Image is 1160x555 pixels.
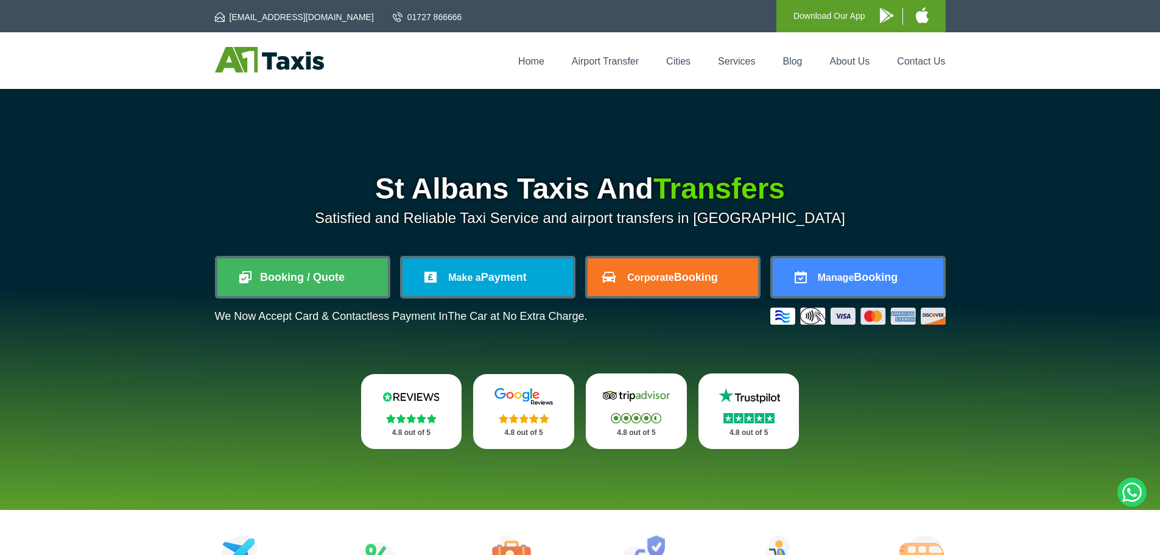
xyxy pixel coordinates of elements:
span: Make a [448,272,480,283]
a: Google Stars 4.8 out of 5 [473,374,574,449]
p: 4.8 out of 5 [599,425,673,440]
a: Trustpilot Stars 4.8 out of 5 [698,373,800,449]
a: Blog [782,56,802,66]
a: Reviews.io Stars 4.8 out of 5 [361,374,462,449]
a: Cities [666,56,691,66]
span: The Car at No Extra Charge. [448,310,587,322]
a: Booking / Quote [217,258,388,296]
img: Stars [611,413,661,423]
a: ManageBooking [773,258,943,296]
img: Stars [386,414,437,423]
p: 4.8 out of 5 [374,425,449,440]
a: Services [718,56,755,66]
a: Contact Us [897,56,945,66]
img: Google [487,387,560,406]
a: About Us [830,56,870,66]
a: 01727 866666 [393,11,462,23]
img: Stars [499,414,549,423]
p: 4.8 out of 5 [487,425,561,440]
span: Manage [818,272,854,283]
h1: St Albans Taxis And [215,174,946,203]
span: Transfers [653,172,785,205]
img: A1 Taxis Android App [880,8,893,23]
img: Stars [723,413,775,423]
p: Satisfied and Reliable Taxi Service and airport transfers in [GEOGRAPHIC_DATA] [215,210,946,227]
img: A1 Taxis iPhone App [916,7,929,23]
img: Credit And Debit Cards [770,308,946,325]
img: Reviews.io [374,387,448,406]
p: 4.8 out of 5 [712,425,786,440]
img: A1 Taxis St Albans LTD [215,47,324,72]
img: Trustpilot [712,387,786,405]
a: Airport Transfer [572,56,639,66]
p: Download Our App [793,9,865,24]
a: Make aPayment [402,258,573,296]
span: Corporate [627,272,673,283]
img: Tripadvisor [600,387,673,405]
p: We Now Accept Card & Contactless Payment In [215,310,588,323]
a: Home [518,56,544,66]
a: Tripadvisor Stars 4.8 out of 5 [586,373,687,449]
a: CorporateBooking [588,258,758,296]
a: [EMAIL_ADDRESS][DOMAIN_NAME] [215,11,374,23]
